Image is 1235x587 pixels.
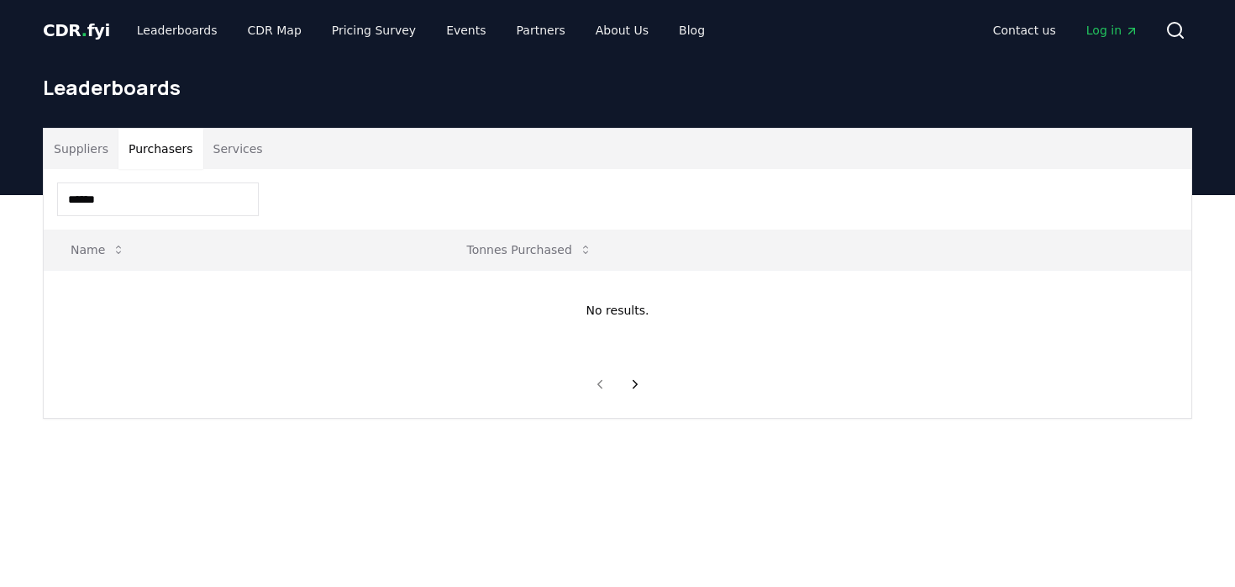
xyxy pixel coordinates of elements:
[1086,22,1138,39] span: Log in
[123,15,231,45] a: Leaderboards
[503,15,579,45] a: Partners
[123,15,718,45] nav: Main
[980,15,1152,45] nav: Main
[454,233,606,267] button: Tonnes Purchased
[582,15,662,45] a: About Us
[665,15,718,45] a: Blog
[318,15,429,45] a: Pricing Survey
[43,19,110,42] a: CDR.fyi
[44,270,1191,351] td: No results.
[43,74,1192,101] h1: Leaderboards
[203,129,273,169] button: Services
[118,129,203,169] button: Purchasers
[44,129,118,169] button: Suppliers
[43,20,110,40] span: CDR fyi
[57,233,139,267] button: Name
[1073,15,1152,45] a: Log in
[980,15,1069,45] a: Contact us
[621,368,649,401] button: next page
[234,15,315,45] a: CDR Map
[433,15,499,45] a: Events
[81,20,87,40] span: .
